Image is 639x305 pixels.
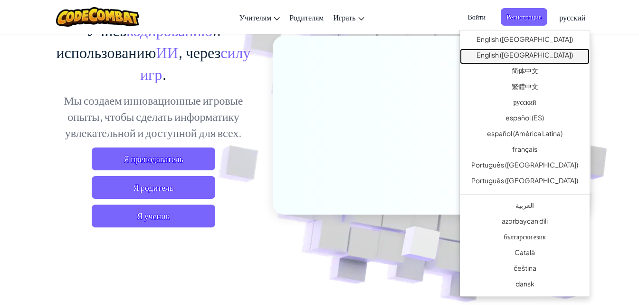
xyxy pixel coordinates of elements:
[460,143,590,158] a: français
[460,262,590,277] a: čeština
[460,127,590,143] a: español (América Latina)
[162,64,167,83] span: .
[285,4,328,30] a: Родителям
[460,158,590,174] a: Português ([GEOGRAPHIC_DATA])
[378,206,463,285] img: Overlap cubes
[49,92,258,140] p: Мы создаем инновационные игровые опыты, чтобы сделать информатику увлекательной и доступной для в...
[554,4,590,30] a: русский
[156,42,178,61] span: ИИ
[460,277,590,293] a: dansk
[92,148,215,170] a: Я преподаватель
[462,8,491,26] button: Войти
[92,205,215,227] button: Я ученик
[460,111,590,127] a: español (ES)
[460,49,590,64] a: English ([GEOGRAPHIC_DATA])
[460,246,590,262] a: Català
[56,7,139,27] img: CodeCombat logo
[501,8,547,26] button: Регистрация
[460,199,590,215] a: العربية
[460,80,590,96] a: 繁體中文
[92,176,215,199] a: Я родитель
[460,33,590,49] a: English ([GEOGRAPHIC_DATA])
[328,4,369,30] a: Играть
[178,42,221,61] span: , через
[460,215,590,230] a: azərbaycan dili
[460,174,590,190] a: Português ([GEOGRAPHIC_DATA])
[333,12,355,22] span: Играть
[239,12,272,22] span: Учителям
[235,4,285,30] a: Учителям
[559,12,585,22] span: русский
[460,96,590,111] a: русский
[460,230,590,246] a: български език
[460,64,590,80] a: 简体中文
